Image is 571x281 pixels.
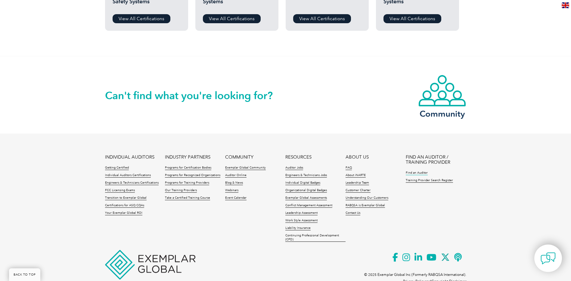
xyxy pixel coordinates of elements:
[105,196,147,200] a: Transition to Exemplar Global
[105,155,154,160] a: INDIVIDUAL AUDITORS
[285,211,318,215] a: Leadership Assessment
[105,166,129,170] a: Getting Certified
[105,181,159,185] a: Engineers & Technicians Certifications
[225,166,266,170] a: Exemplar Global Community
[105,250,195,279] img: Exemplar Global
[203,14,261,23] a: View All Certifications
[105,188,135,193] a: FCC Licensing Exams
[346,211,360,215] a: Contact Us
[285,181,320,185] a: Individual Digital Badges
[406,171,428,175] a: Find an Auditor
[346,188,371,193] a: Customer Charter
[418,74,466,118] a: Community
[541,251,556,266] img: contact-chat.png
[113,14,170,23] a: View All Certifications
[285,166,303,170] a: Auditor Jobs
[225,196,247,200] a: Event Calendar
[383,14,441,23] a: View All Certifications
[285,155,312,160] a: RESOURCES
[105,173,151,178] a: Individual Auditors Certifications
[418,74,466,107] img: icon-community.webp
[285,196,327,200] a: Exemplar Global Assessments
[165,173,220,178] a: Programs for Recognized Organizations
[406,178,453,183] a: Training Provider Search Register
[165,188,197,193] a: Our Training Providers
[418,110,466,118] h3: Community
[225,155,253,160] a: COMMUNITY
[346,181,369,185] a: Leadership Team
[105,204,144,208] a: Certifications for ASQ CQAs
[105,91,286,100] h2: Can't find what you're looking for?
[165,166,211,170] a: Programs for Certification Bodies
[562,2,569,8] img: en
[293,14,351,23] a: View All Certifications
[406,155,466,165] a: FIND AN AUDITOR / TRAINING PROVIDER
[285,234,346,242] a: Continuing Professional Development (CPD)
[225,173,247,178] a: Auditor Online
[225,181,243,185] a: Blog & News
[105,211,142,215] a: Your Exemplar Global ROI
[285,188,327,193] a: Organizational Digital Badges
[364,271,466,278] p: © 2025 Exemplar Global Inc (Formerly RABQSA International).
[165,196,210,200] a: Take a Certified Training Course
[285,204,332,208] a: Conflict Management Assessment
[346,196,388,200] a: Understanding Our Customers
[225,188,238,193] a: Webinars
[346,166,352,170] a: FAQ
[346,204,385,208] a: RABQSA is Exemplar Global
[165,155,210,160] a: INDUSTRY PARTNERS
[165,181,209,185] a: Programs for Training Providers
[9,268,40,281] a: BACK TO TOP
[346,173,366,178] a: About iNARTE
[285,226,311,230] a: Liability Insurance
[285,173,327,178] a: Engineers & Technicians Jobs
[285,219,318,223] a: Work Style Assessment
[346,155,369,160] a: ABOUT US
